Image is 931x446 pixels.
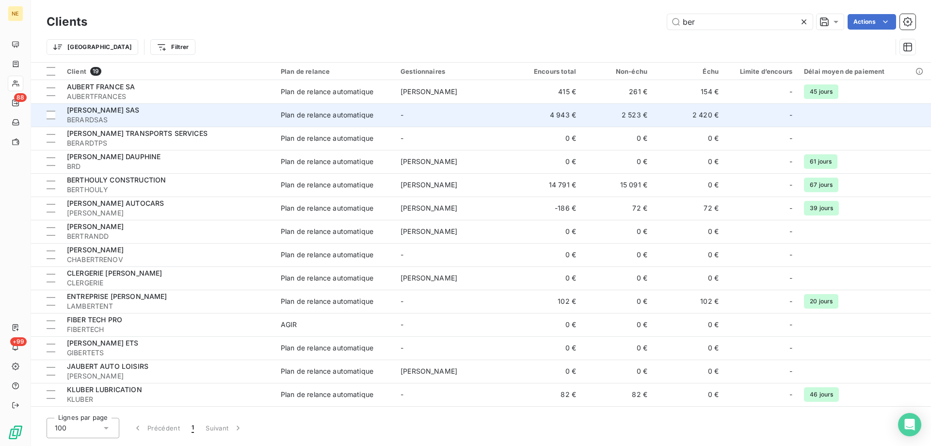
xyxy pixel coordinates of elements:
[281,67,389,75] div: Plan de relance
[281,250,373,260] div: Plan de relance automatique
[582,406,653,429] td: 0 €
[67,395,269,404] span: KLUBER
[582,290,653,313] td: 0 €
[281,133,373,143] div: Plan de relance automatique
[653,313,724,336] td: 0 €
[511,313,582,336] td: 0 €
[401,367,457,375] span: [PERSON_NAME]
[127,418,186,438] button: Précédent
[401,204,457,212] span: [PERSON_NAME]
[653,290,724,313] td: 102 €
[401,320,403,329] span: -
[401,181,457,189] span: [PERSON_NAME]
[281,180,373,190] div: Plan de relance automatique
[281,87,373,97] div: Plan de relance automatique
[653,173,724,197] td: 0 €
[653,336,724,360] td: 0 €
[281,157,373,166] div: Plan de relance automatique
[582,336,653,360] td: 0 €
[281,273,373,283] div: Plan de relance automatique
[281,320,297,330] div: AGIR
[511,197,582,220] td: -186 €
[582,80,653,103] td: 261 €
[789,110,792,120] span: -
[67,176,166,184] span: BERTHOULY CONSTRUCTION
[653,266,724,290] td: 0 €
[511,127,582,150] td: 0 €
[67,138,269,148] span: BERARDTPS
[67,92,269,101] span: AUBERTFRANCES
[67,222,124,231] span: [PERSON_NAME]
[401,344,403,352] span: -
[67,115,269,125] span: BERARDSAS
[67,255,269,264] span: CHABERTRENOV
[511,150,582,173] td: 0 €
[401,87,457,96] span: [PERSON_NAME]
[67,362,148,370] span: JAUBERT AUTO LOISIRS
[789,297,792,306] span: -
[588,67,647,75] div: Non-échu
[8,6,23,21] div: NE
[511,266,582,290] td: 0 €
[67,371,269,381] span: [PERSON_NAME]
[667,14,813,30] input: Rechercher
[281,366,373,376] div: Plan de relance automatique
[67,231,269,241] span: BERTRANDD
[659,67,719,75] div: Échu
[582,103,653,127] td: 2 523 €
[804,67,925,75] div: Délai moyen de paiement
[67,67,86,75] span: Client
[67,152,161,161] span: [PERSON_NAME] DAUPHINE
[67,162,269,171] span: BRD
[67,348,269,358] span: GIBERTETS
[789,180,792,190] span: -
[511,360,582,383] td: 0 €
[511,406,582,429] td: 0 €
[804,201,839,215] span: 39 jours
[582,197,653,220] td: 72 €
[653,80,724,103] td: 154 €
[47,39,138,55] button: [GEOGRAPHIC_DATA]
[730,67,792,75] div: Limite d’encours
[582,313,653,336] td: 0 €
[789,343,792,353] span: -
[67,385,142,394] span: KLUBER LUBRICATION
[789,273,792,283] span: -
[401,250,403,259] span: -
[150,39,195,55] button: Filtrer
[582,266,653,290] td: 0 €
[511,383,582,406] td: 82 €
[511,80,582,103] td: 415 €
[67,83,135,91] span: AUBERT FRANCE SA
[401,390,403,398] span: -
[582,173,653,197] td: 15 091 €
[401,227,457,235] span: [PERSON_NAME]
[67,246,124,254] span: [PERSON_NAME]
[582,360,653,383] td: 0 €
[789,250,792,260] span: -
[200,418,249,438] button: Suivant
[789,157,792,166] span: -
[281,203,373,213] div: Plan de relance automatique
[582,127,653,150] td: 0 €
[653,150,724,173] td: 0 €
[516,67,576,75] div: Encours total
[582,243,653,266] td: 0 €
[511,243,582,266] td: 0 €
[8,425,23,440] img: Logo LeanPay
[55,423,66,433] span: 100
[653,383,724,406] td: 0 €
[401,134,403,142] span: -
[67,325,269,334] span: FIBERTECH
[281,227,373,236] div: Plan de relance automatique
[653,243,724,266] td: 0 €
[10,337,27,346] span: +99
[401,274,457,282] span: [PERSON_NAME]
[582,150,653,173] td: 0 €
[804,84,838,99] span: 45 jours
[653,220,724,243] td: 0 €
[804,178,838,192] span: 67 jours
[67,315,122,324] span: FIBER TECH PRO
[653,406,724,429] td: 0 €
[67,339,139,347] span: [PERSON_NAME] ETS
